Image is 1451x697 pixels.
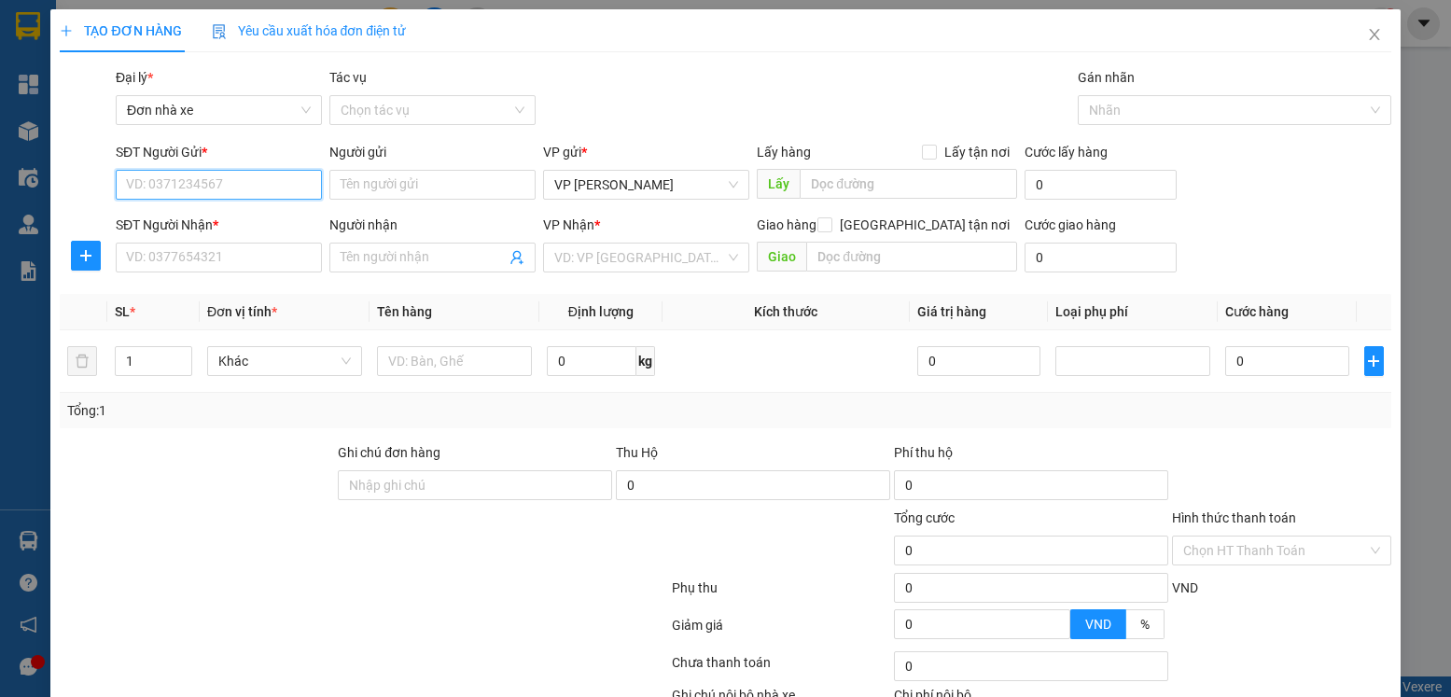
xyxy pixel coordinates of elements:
[1172,580,1198,595] span: VND
[917,346,1041,376] input: 0
[616,445,658,460] span: Thu Hộ
[67,346,97,376] button: delete
[1085,617,1111,632] span: VND
[757,242,806,272] span: Giao
[543,217,594,232] span: VP Nhận
[670,615,892,648] div: Giảm giá
[1025,170,1178,200] input: Cước lấy hàng
[800,169,1016,199] input: Dọc đường
[207,304,277,319] span: Đơn vị tính
[754,304,817,319] span: Kích thước
[377,346,532,376] input: VD: Bàn, Ghế
[1367,27,1382,42] span: close
[636,346,655,376] span: kg
[127,96,311,124] span: Đơn nhà xe
[757,217,816,232] span: Giao hàng
[832,215,1017,235] span: [GEOGRAPHIC_DATA] tận nơi
[67,400,561,421] div: Tổng: 1
[670,578,892,610] div: Phụ thu
[212,23,407,38] span: Yêu cầu xuất hóa đơn điện tử
[554,171,738,199] span: VP Nguyễn Văn Cừ
[757,145,811,160] span: Lấy hàng
[1140,617,1150,632] span: %
[72,248,100,263] span: plus
[329,215,536,235] div: Người nhận
[1025,145,1108,160] label: Cước lấy hàng
[116,70,153,85] span: Đại lý
[1025,243,1178,272] input: Cước giao hàng
[1348,9,1401,62] button: Close
[894,510,955,525] span: Tổng cước
[509,250,524,265] span: user-add
[1048,294,1218,330] th: Loại phụ phí
[1025,217,1116,232] label: Cước giao hàng
[1365,354,1382,369] span: plus
[218,347,351,375] span: Khác
[894,442,1168,470] div: Phí thu hộ
[757,169,800,199] span: Lấy
[116,142,322,162] div: SĐT Người Gửi
[329,70,367,85] label: Tác vụ
[1172,510,1296,525] label: Hình thức thanh toán
[568,304,634,319] span: Định lượng
[377,304,432,319] span: Tên hàng
[338,470,612,500] input: Ghi chú đơn hàng
[115,304,130,319] span: SL
[60,24,73,37] span: plus
[60,23,181,38] span: TẠO ĐƠN HÀNG
[338,445,440,460] label: Ghi chú đơn hàng
[543,142,749,162] div: VP gửi
[71,241,101,271] button: plus
[1364,346,1383,376] button: plus
[670,652,892,685] div: Chưa thanh toán
[1078,70,1135,85] label: Gán nhãn
[806,242,1016,272] input: Dọc đường
[917,304,986,319] span: Giá trị hàng
[937,142,1017,162] span: Lấy tận nơi
[212,24,227,39] img: icon
[329,142,536,162] div: Người gửi
[116,215,322,235] div: SĐT Người Nhận
[1225,304,1289,319] span: Cước hàng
